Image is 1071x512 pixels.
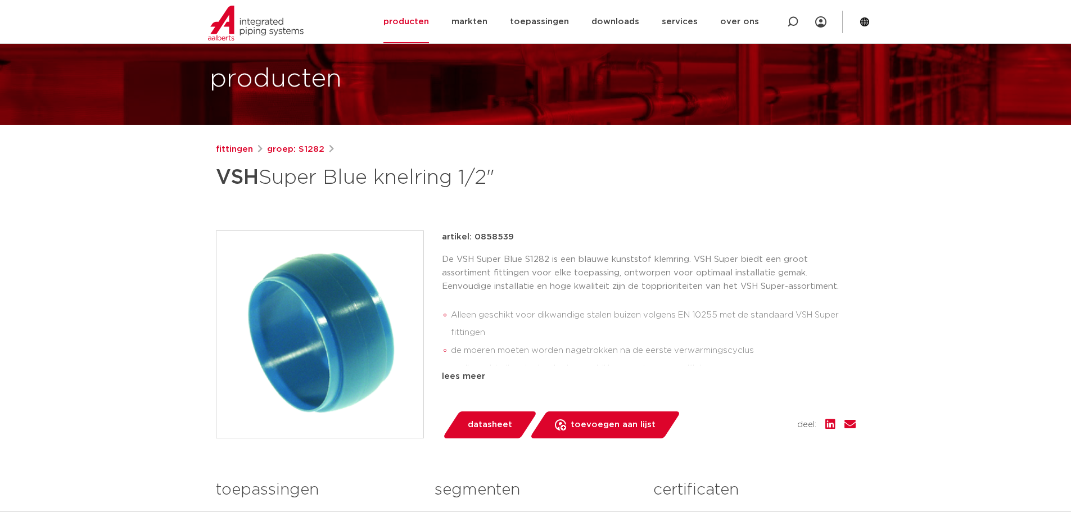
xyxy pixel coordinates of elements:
[797,418,816,432] span: deel:
[216,479,418,501] h3: toepassingen
[442,230,514,244] p: artikel: 0858539
[451,342,856,360] li: de moeren moeten worden nagetrokken na de eerste verwarmingscyclus
[451,306,856,342] li: Alleen geschikt voor dikwandige stalen buizen volgens EN 10255 met de standaard VSH Super fittingen
[442,370,856,383] div: lees meer
[571,416,656,434] span: toevoegen aan lijst
[216,161,638,194] h1: Super Blue knelring 1/2"
[210,61,342,97] h1: producten
[653,479,855,501] h3: certificaten
[216,167,259,188] strong: VSH
[216,231,423,438] img: Product Image for VSH Super Blue knelring 1/2"
[267,143,324,156] a: groep: S1282
[435,479,636,501] h3: segmenten
[442,253,856,293] p: De VSH Super Blue S1282 is een blauwe kunststof klemring. VSH Super biedt een groot assortiment f...
[468,416,512,434] span: datasheet
[451,360,856,378] li: snelle verbindingstechnologie waarbij her-montage mogelijk is
[216,143,253,156] a: fittingen
[442,411,537,438] a: datasheet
